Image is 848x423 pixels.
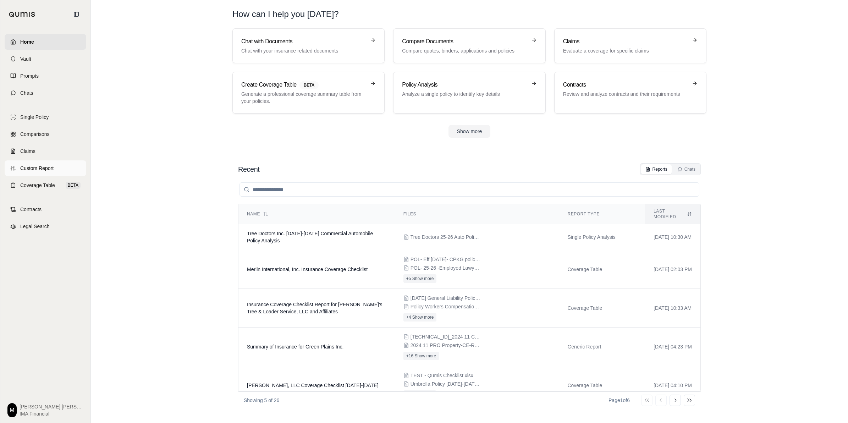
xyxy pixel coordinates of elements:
[402,90,527,98] p: Analyze a single policy to identify key details
[247,231,373,243] span: Tree Doctors Inc. 2025-2026 Commercial Automobile Policy Analysis
[71,9,82,20] button: Collapse sidebar
[411,333,481,340] span: 29.2.6.2_2024 11 CGL POL.pdf
[448,125,491,138] button: Show more
[395,204,559,224] th: Files
[5,51,86,67] a: Vault
[247,211,386,217] div: Name
[402,37,527,46] h3: Compare Documents
[20,403,83,410] span: [PERSON_NAME] [PERSON_NAME]
[20,223,50,230] span: Legal Search
[20,410,83,417] span: IMA Financial
[5,143,86,159] a: Claims
[7,403,17,417] div: M
[402,81,527,89] h3: Policy Analysis
[232,28,385,63] a: Chat with DocumentsChat with your insurance related documents
[241,90,366,105] p: Generate a professional coverage summary table from your policies.
[20,131,49,138] span: Comparisons
[247,302,382,314] span: Insurance Coverage Checklist Report for Michael's Tree & Loader Service, LLC and Affiliates
[299,81,319,89] span: BETA
[563,81,688,89] h3: Contracts
[5,177,86,193] a: Coverage TableBETA
[403,390,437,399] button: +4 Show more
[645,366,700,405] td: [DATE] 04:10 PM
[232,72,385,114] a: Create Coverage TableBETAGenerate a professional coverage summary table from your policies.
[9,12,35,17] img: Qumis Logo
[20,89,33,97] span: Chats
[641,164,672,174] button: Reports
[20,165,54,172] span: Custom Report
[247,344,343,350] span: Summary of Insurance for Green Plains Inc.
[609,397,630,404] div: Page 1 of 6
[247,383,379,388] span: JL DARLING, LLC Coverage Checklist 2025-2026
[411,342,481,349] span: 2024 11 PRO Property-CE-RRS.pdf
[20,72,39,79] span: Prompts
[393,28,545,63] a: Compare DocumentsCompare quotes, binders, applications and policies
[645,289,700,328] td: [DATE] 10:33 AM
[5,202,86,217] a: Contracts
[673,164,700,174] button: Chats
[554,28,706,63] a: ClaimsEvaluate a coverage for specific claims
[411,372,473,379] span: TEST - Qumis Checklist.xlsx
[559,224,645,250] td: Single Policy Analysis
[654,208,692,220] div: Last modified
[677,166,695,172] div: Chats
[563,37,688,46] h3: Claims
[403,352,439,360] button: +16 Show more
[5,109,86,125] a: Single Policy
[645,250,700,289] td: [DATE] 02:03 PM
[5,126,86,142] a: Comparisons
[247,267,368,272] span: Merlin International, Inc. Insurance Coverage Checklist
[411,380,481,388] span: Umbrella Policy 2025-2026.pdf
[244,397,279,404] p: Showing 5 of 26
[238,164,259,174] h2: Recent
[645,166,667,172] div: Reports
[241,47,366,54] p: Chat with your insurance related documents
[402,47,527,54] p: Compare quotes, binders, applications and policies
[411,295,481,302] span: 08-16-24 General Liability Policy.pdf
[563,90,688,98] p: Review and analyze contracts and their requirements
[241,81,366,89] h3: Create Coverage Table
[411,256,481,263] span: POL- Eff 7.1.25- CPKG policy no. TCP702924010 - Insured Binder.pdf
[393,72,545,114] a: Policy AnalysisAnalyze a single policy to identify key details
[5,160,86,176] a: Custom Report
[554,72,706,114] a: ContractsReview and analyze contracts and their requirements
[559,328,645,366] td: Generic Report
[403,274,437,283] button: +5 Show more
[411,264,481,271] span: POL- 25-26 -Employed Lawyers Policy PHSD1797142005- Insured Copy.pdf
[20,38,34,45] span: Home
[5,68,86,84] a: Prompts
[645,328,700,366] td: [DATE] 04:23 PM
[5,219,86,234] a: Legal Search
[232,9,706,20] h1: How can I help you [DATE]?
[645,224,700,250] td: [DATE] 10:30 AM
[563,47,688,54] p: Evaluate a coverage for specific claims
[559,289,645,328] td: Coverage Table
[5,34,86,50] a: Home
[20,114,49,121] span: Single Policy
[66,182,81,189] span: BETA
[241,37,366,46] h3: Chat with Documents
[411,234,481,241] span: Tree Doctors 25-26 Auto Policy.PDF
[20,206,42,213] span: Contracts
[20,148,35,155] span: Claims
[411,303,481,310] span: Policy Workers Compensation TN 9.9.2024-9.9.pdf
[20,182,55,189] span: Coverage Table
[403,313,437,322] button: +4 Show more
[559,366,645,405] td: Coverage Table
[559,204,645,224] th: Report Type
[20,55,31,62] span: Vault
[5,85,86,101] a: Chats
[559,250,645,289] td: Coverage Table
